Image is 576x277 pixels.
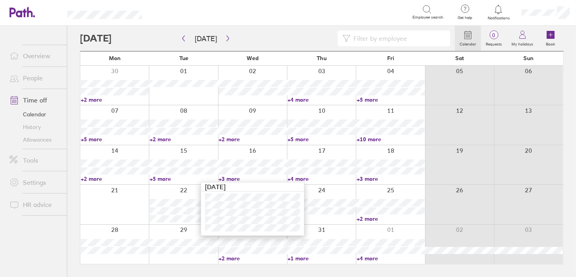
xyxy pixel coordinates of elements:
a: HR advice [3,197,67,212]
a: +5 more [288,136,356,143]
label: Requests [481,40,507,47]
a: Allowances [3,133,67,146]
a: +2 more [219,136,287,143]
label: My holidays [507,40,538,47]
label: Book [542,40,560,47]
div: Search [163,8,184,15]
span: Sat [455,55,464,61]
a: +5 more [81,136,149,143]
a: Notifications [486,4,511,21]
span: Fri [387,55,394,61]
span: Notifications [486,16,511,21]
a: +2 more [219,255,287,262]
a: Tools [3,152,67,168]
a: Settings [3,175,67,190]
span: Get help [452,15,478,20]
a: My holidays [507,26,538,51]
span: Employee search [413,15,443,20]
span: Tue [179,55,188,61]
a: +2 more [150,136,218,143]
a: 0Requests [481,26,507,51]
a: +2 more [81,96,149,103]
input: Filter by employee [350,31,445,46]
label: Calendar [455,40,481,47]
a: Time off [3,92,67,108]
a: +1 more [288,255,356,262]
a: +4 more [357,255,425,262]
a: Calendar [455,26,481,51]
a: +10 more [357,136,425,143]
a: +4 more [288,96,356,103]
a: Book [538,26,563,51]
a: +4 more [288,175,356,182]
div: [DATE] [201,182,304,192]
a: +5 more [357,96,425,103]
button: [DATE] [188,32,223,45]
a: History [3,121,67,133]
span: 0 [481,32,507,38]
span: Mon [109,55,121,61]
span: Sun [523,55,534,61]
a: +3 more [357,175,425,182]
a: +5 more [150,175,218,182]
a: Calendar [3,108,67,121]
a: Overview [3,48,67,64]
span: Thu [317,55,327,61]
span: Wed [247,55,259,61]
a: +3 more [219,175,287,182]
a: +2 more [357,215,425,222]
a: People [3,70,67,86]
a: +2 more [81,175,149,182]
